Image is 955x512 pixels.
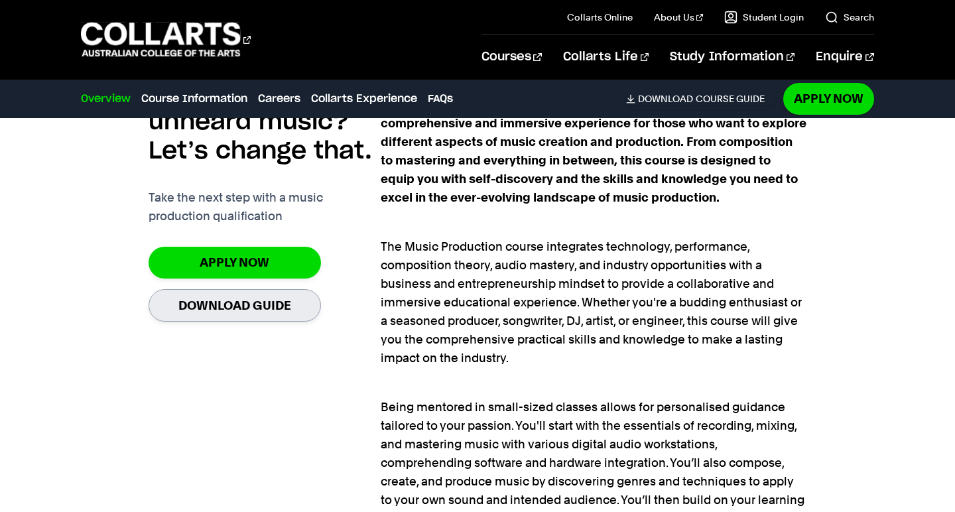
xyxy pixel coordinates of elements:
a: Collarts Online [567,11,633,24]
a: About Us [654,11,703,24]
a: Search [825,11,874,24]
span: Download [638,93,693,105]
a: Collarts Life [563,35,649,79]
p: Take the next step with a music production qualification [149,188,381,225]
a: Collarts Experience [311,91,417,107]
a: Courses [481,35,542,79]
a: Course Information [141,91,247,107]
a: Enquire [816,35,873,79]
a: Download Guide [149,289,321,322]
a: Apply Now [149,247,321,278]
a: Study Information [670,35,795,79]
a: Student Login [724,11,804,24]
h2: Folders full of unheard music? Let’s change that. [149,78,381,166]
a: Careers [258,91,300,107]
a: Apply Now [783,83,874,114]
div: Go to homepage [81,21,251,58]
a: DownloadCourse Guide [626,93,775,105]
a: Overview [81,91,131,107]
a: FAQs [428,91,453,107]
p: The Music Production course integrates technology, performance, composition theory, audio mastery... [381,219,806,367]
